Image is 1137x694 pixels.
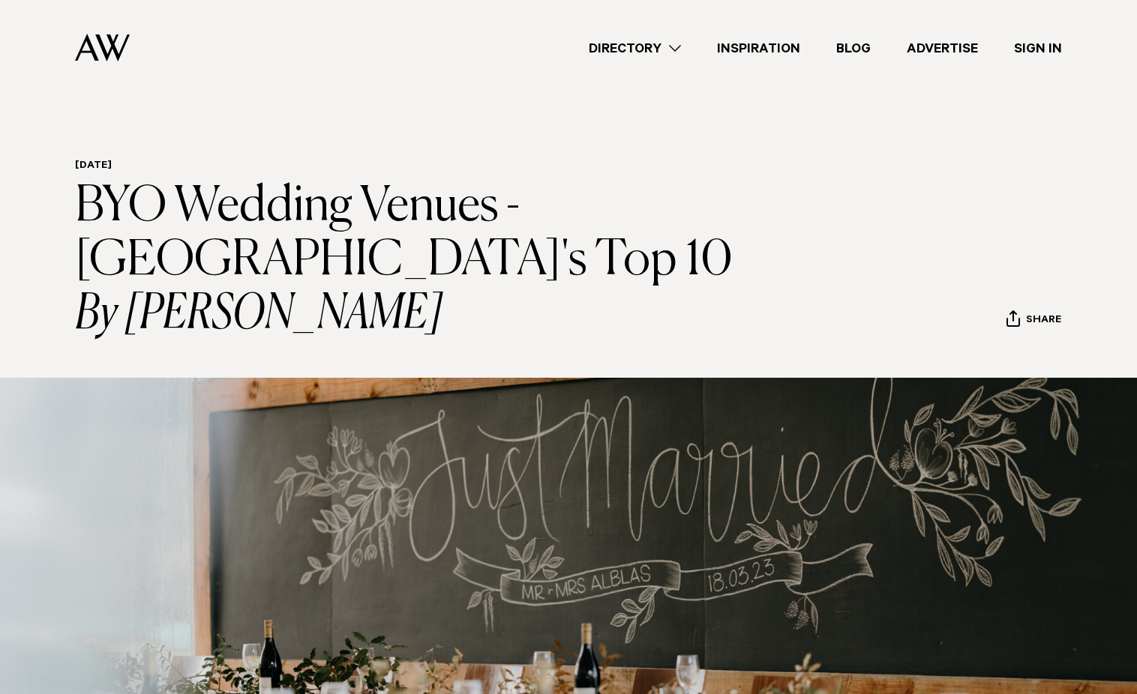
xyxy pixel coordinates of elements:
[1026,314,1061,328] span: Share
[889,38,996,58] a: Advertise
[1006,310,1062,332] button: Share
[75,288,769,342] i: By [PERSON_NAME]
[75,34,130,61] img: Auckland Weddings Logo
[996,38,1080,58] a: Sign In
[75,180,769,342] h1: BYO Wedding Venues - [GEOGRAPHIC_DATA]'s Top 10
[75,160,769,174] h6: [DATE]
[818,38,889,58] a: Blog
[699,38,818,58] a: Inspiration
[571,38,699,58] a: Directory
